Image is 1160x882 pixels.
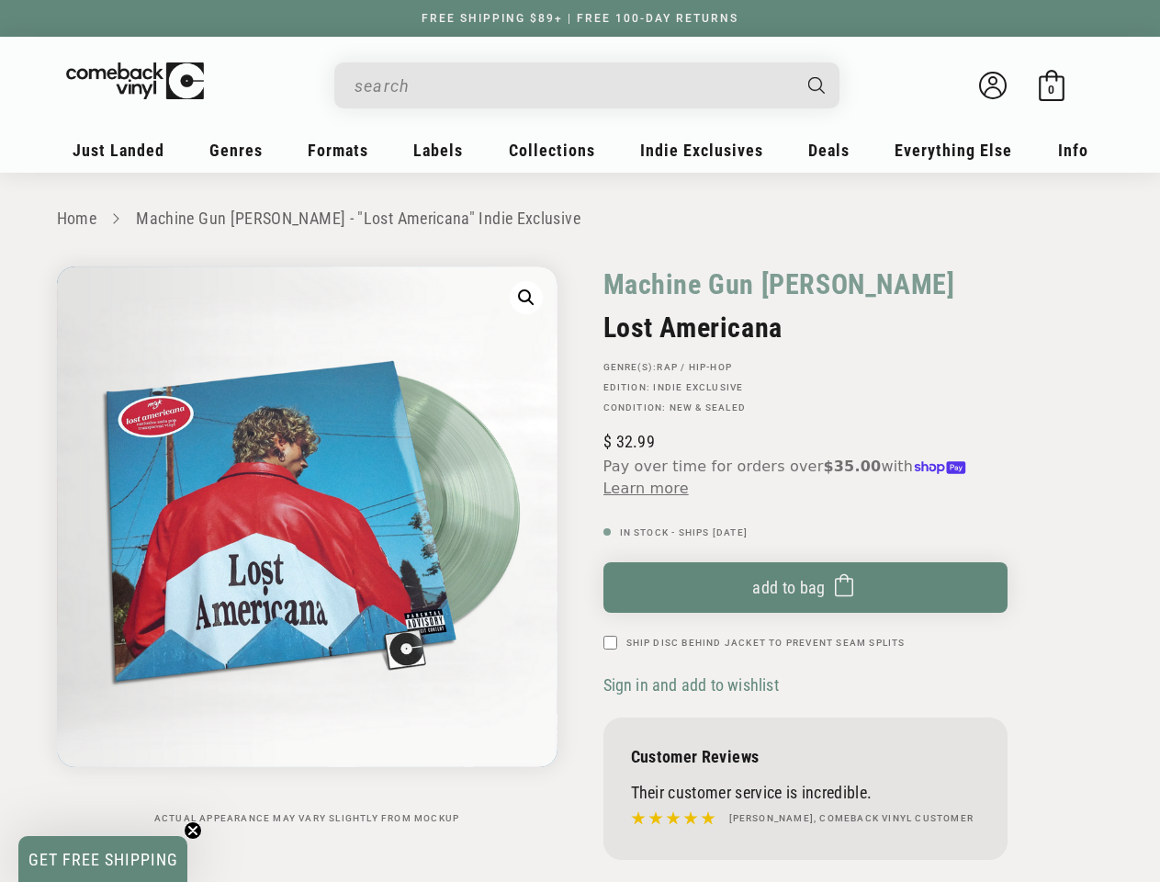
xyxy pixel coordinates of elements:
[752,578,826,597] span: Add to bag
[57,266,557,824] media-gallery: Gallery Viewer
[1058,141,1088,160] span: Info
[657,362,732,372] a: Rap / Hip-Hop
[57,206,1104,232] nav: breadcrumbs
[209,141,263,160] span: Genres
[640,141,763,160] span: Indie Exclusives
[603,675,779,695] span: Sign in and add to wishlist
[28,850,178,869] span: GET FREE SHIPPING
[653,382,743,392] a: Indie Exclusive
[413,141,463,160] span: Labels
[626,636,906,650] label: Ship Disc Behind Jacket To Prevent Seam Splits
[603,362,1008,373] p: GENRE(S):
[18,836,187,882] div: GET FREE SHIPPINGClose teaser
[355,67,790,105] input: When autocomplete results are available use up and down arrows to review and enter to select
[57,813,557,824] p: Actual appearance may vary slightly from mockup
[334,62,839,108] div: Search
[792,62,841,108] button: Search
[603,674,784,695] button: Sign in and add to wishlist
[603,527,1008,538] p: In Stock - Ships [DATE]
[136,209,580,228] a: Machine Gun [PERSON_NAME] - "Lost Americana" Indie Exclusive
[184,821,202,840] button: Close teaser
[631,747,980,766] p: Customer Reviews
[509,141,595,160] span: Collections
[57,209,96,228] a: Home
[603,432,655,451] span: 32.99
[603,562,1008,613] button: Add to bag
[603,311,1008,344] h2: Lost Americana
[603,266,955,302] a: Machine Gun [PERSON_NAME]
[808,141,850,160] span: Deals
[729,811,974,826] h4: [PERSON_NAME], Comeback Vinyl customer
[73,141,164,160] span: Just Landed
[895,141,1012,160] span: Everything Else
[631,783,980,802] p: Their customer service is incredible.
[631,807,715,831] img: star5.svg
[603,402,1008,413] p: Condition: New & Sealed
[1048,83,1054,96] span: 0
[603,432,612,451] span: $
[403,12,757,25] a: FREE SHIPPING $89+ | FREE 100-DAY RETURNS
[603,382,1008,393] p: Edition:
[308,141,368,160] span: Formats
